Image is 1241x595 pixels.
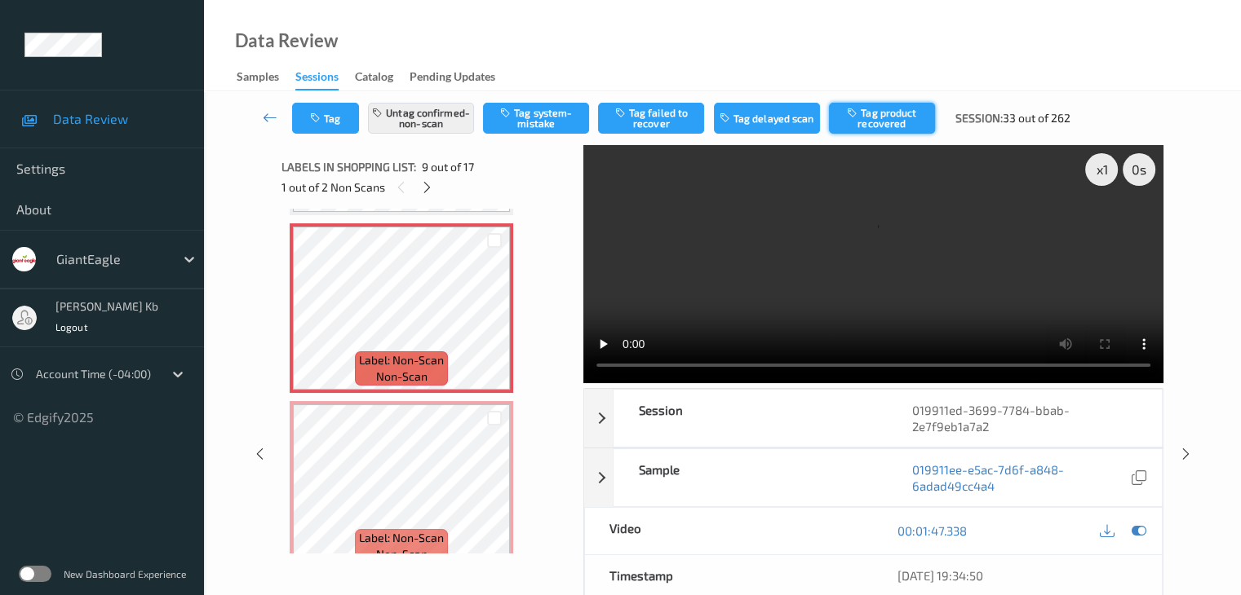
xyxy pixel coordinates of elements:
[295,66,355,90] a: Sessions
[614,390,888,447] div: Session
[422,159,474,175] span: 9 out of 17
[714,103,820,134] button: Tag delayed scan
[237,66,295,89] a: Samples
[1003,110,1070,126] span: 33 out of 262
[898,522,967,539] a: 00:01:47.338
[614,449,888,506] div: Sample
[1085,153,1118,186] div: x 1
[955,110,1003,126] span: Session:
[888,390,1162,447] div: 019911ed-3699-7784-bbab-2e7f9eb1a7a2
[898,567,1137,584] div: [DATE] 19:34:50
[355,66,410,89] a: Catalog
[1123,153,1155,186] div: 0 s
[483,103,589,134] button: Tag system-mistake
[237,68,279,89] div: Samples
[584,389,1163,447] div: Session019911ed-3699-7784-bbab-2e7f9eb1a7a2
[281,177,572,197] div: 1 out of 2 Non Scans
[368,103,474,134] button: Untag confirmed-non-scan
[598,103,704,134] button: Tag failed to recover
[281,159,416,175] span: Labels in shopping list:
[295,68,339,90] div: Sessions
[376,546,428,562] span: non-scan
[912,461,1128,494] a: 019911ee-e5ac-7d6f-a848-6adad49cc4a4
[292,103,359,134] button: Tag
[410,68,495,89] div: Pending Updates
[829,103,935,134] button: Tag product recovered
[585,508,874,554] div: Video
[410,66,512,89] a: Pending Updates
[359,530,444,546] span: Label: Non-Scan
[235,33,338,49] div: Data Review
[376,368,428,385] span: non-scan
[359,352,444,368] span: Label: Non-Scan
[584,448,1163,507] div: Sample019911ee-e5ac-7d6f-a848-6adad49cc4a4
[355,68,393,89] div: Catalog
